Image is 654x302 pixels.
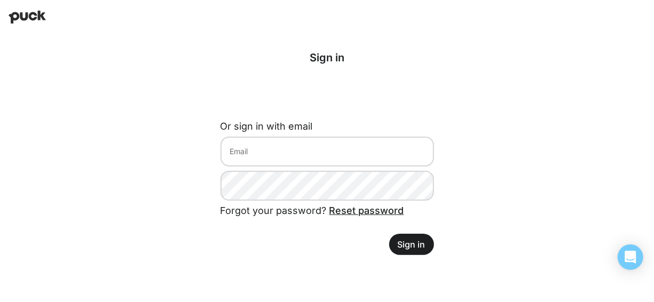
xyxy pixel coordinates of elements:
[220,51,434,64] div: Sign in
[220,137,434,166] input: Email
[9,11,46,23] img: Puck home
[389,234,434,255] button: Sign in
[618,244,643,270] div: Open Intercom Messenger
[220,205,404,216] span: Forgot your password?
[215,82,439,106] iframe: Sign in with Google Button
[220,121,313,132] label: Or sign in with email
[329,205,404,216] a: Reset password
